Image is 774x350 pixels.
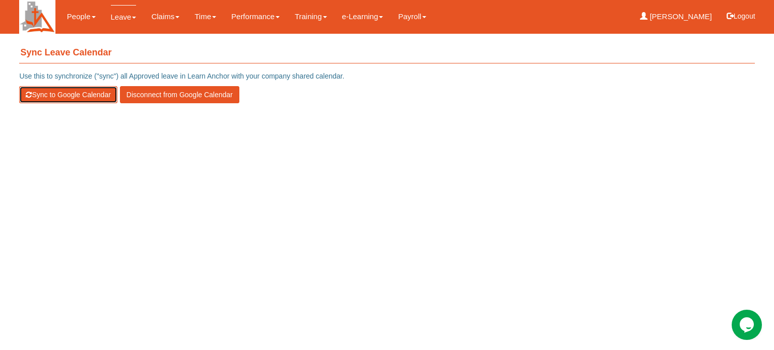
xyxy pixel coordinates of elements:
[231,5,280,28] a: Performance
[195,5,216,28] a: Time
[120,86,239,103] button: Disconnect from Google Calendar
[732,310,764,340] iframe: chat widget
[398,5,426,28] a: Payroll
[67,5,96,28] a: People
[640,5,712,28] a: [PERSON_NAME]
[151,5,179,28] a: Claims
[342,5,383,28] a: e-Learning
[19,43,754,63] h4: Sync Leave Calendar
[19,71,754,81] p: Use this to synchronize ("sync") all Approved leave in Learn Anchor with your company shared cale...
[720,4,762,28] button: Logout
[111,5,137,29] a: Leave
[19,86,117,103] button: Sync to Google Calendar
[295,5,327,28] a: Training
